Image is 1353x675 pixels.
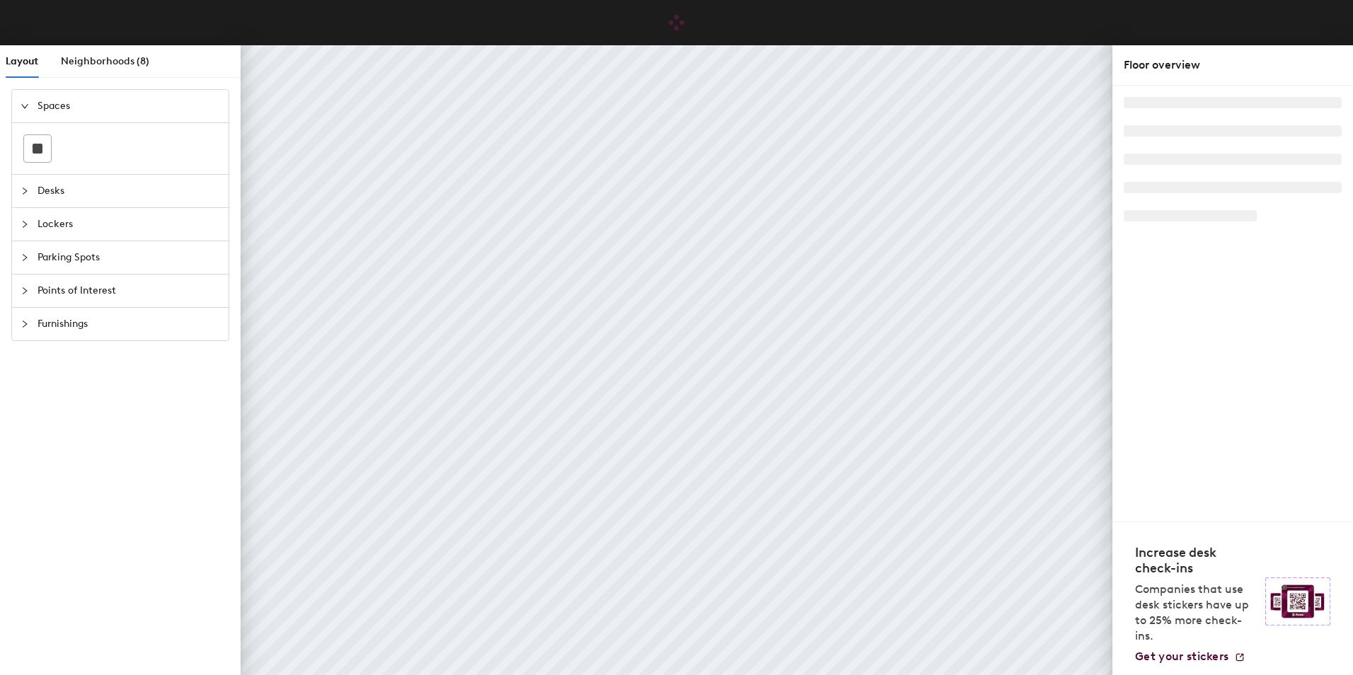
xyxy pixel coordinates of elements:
[1265,577,1330,625] img: Sticker logo
[38,275,220,307] span: Points of Interest
[21,253,29,262] span: collapsed
[38,208,220,241] span: Lockers
[21,187,29,195] span: collapsed
[38,308,220,340] span: Furnishings
[1135,650,1245,664] a: Get your stickers
[21,320,29,328] span: collapsed
[21,287,29,295] span: collapsed
[1135,545,1257,576] h4: Increase desk check-ins
[6,55,38,67] span: Layout
[1124,57,1342,74] div: Floor overview
[38,241,220,274] span: Parking Spots
[61,55,149,67] span: Neighborhoods (8)
[1135,650,1228,663] span: Get your stickers
[38,175,220,207] span: Desks
[21,220,29,229] span: collapsed
[21,102,29,110] span: expanded
[38,90,220,122] span: Spaces
[1135,582,1257,644] p: Companies that use desk stickers have up to 25% more check-ins.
